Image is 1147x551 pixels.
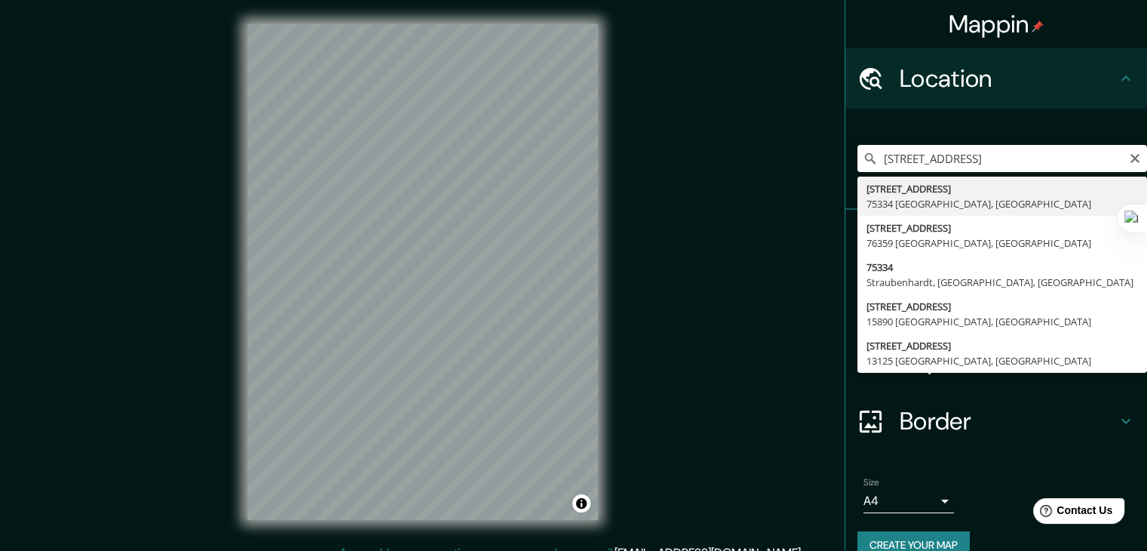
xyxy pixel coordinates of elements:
button: Clear [1129,150,1141,165]
h4: Mappin [949,9,1044,39]
div: Border [845,391,1147,451]
div: A4 [863,489,954,513]
div: Layout [845,331,1147,391]
div: 76359 [GEOGRAPHIC_DATA], [GEOGRAPHIC_DATA] [866,235,1138,251]
h4: Location [900,63,1117,94]
div: 75334 [GEOGRAPHIC_DATA], [GEOGRAPHIC_DATA] [866,196,1138,211]
div: [STREET_ADDRESS] [866,220,1138,235]
div: Style [845,270,1147,331]
div: 13125 [GEOGRAPHIC_DATA], [GEOGRAPHIC_DATA] [866,353,1138,368]
div: 15890 [GEOGRAPHIC_DATA], [GEOGRAPHIC_DATA] [866,314,1138,329]
div: 75334 [866,260,1138,275]
h4: Border [900,406,1117,436]
div: [STREET_ADDRESS] [866,181,1138,196]
div: Pins [845,210,1147,270]
canvas: Map [247,24,598,520]
div: [STREET_ADDRESS] [866,299,1138,314]
div: Location [845,48,1147,109]
iframe: Help widget launcher [1013,492,1130,534]
label: Size [863,476,879,489]
img: pin-icon.png [1032,20,1044,32]
input: Pick your city or area [857,145,1147,172]
div: Straubenhardt, [GEOGRAPHIC_DATA], [GEOGRAPHIC_DATA] [866,275,1138,290]
button: Toggle attribution [572,494,590,513]
div: [STREET_ADDRESS] [866,338,1138,353]
h4: Layout [900,346,1117,376]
